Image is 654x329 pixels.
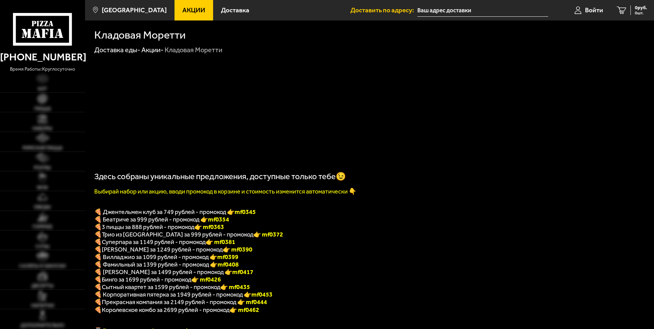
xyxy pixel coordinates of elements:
b: mf0408 [218,261,239,268]
b: mf0453 [251,291,273,298]
span: 0 руб. [635,5,647,10]
b: mf0417 [232,268,253,276]
b: 👉 mf0426 [191,276,221,283]
span: Сытный квартет за 1599 рублей - промокод [102,283,220,291]
b: mf0399 [217,253,238,261]
span: 🍕 Вилладжио за 1099 рублей - промокод 👉 [94,253,238,261]
span: Доставить по адресу: [350,7,417,13]
span: [GEOGRAPHIC_DATA] [102,7,167,13]
b: mf0354 [208,216,229,223]
font: 👉 mf0372 [253,231,283,238]
span: Пицца [34,106,51,111]
font: 🍕 [94,238,102,246]
h1: Кладовая Моретти [94,30,186,41]
span: Суперпара за 1149 рублей - промокод [102,238,206,246]
span: [PERSON_NAME] за 1249 рублей - промокод [102,246,223,253]
span: Супы [36,244,50,249]
font: 🍕 [94,306,102,314]
span: Салаты и закуски [19,263,66,268]
b: 🍕 [94,276,102,283]
span: Роллы [34,165,51,170]
span: Наборы [32,126,52,131]
span: Дополнительно [20,323,64,328]
b: 👉 mf0435 [220,283,250,291]
span: Хит [38,86,47,91]
span: WOK [37,185,48,190]
span: Бинго за 1699 рублей - промокод [102,276,191,283]
span: Акции [182,7,205,13]
b: mf0345 [235,208,256,216]
font: Выбирай набор или акцию, вводи промокод в корзине и стоимость изменится автоматически 👇 [94,188,356,195]
span: 🍕 Джентельмен клуб за 749 рублей - промокод 👉 [94,208,256,216]
span: 3 пиццы за 888 рублей - промокод [102,223,194,231]
span: Трио из [GEOGRAPHIC_DATA] за 999 рублей - промокод [102,231,253,238]
input: Ваш адрес доставки [417,4,548,17]
b: 👉 mf0390 [223,246,252,253]
span: Войти [585,7,603,13]
span: Римская пицца [23,145,62,150]
div: Кладовая Моретти [165,46,222,55]
font: 🍕 [94,223,102,231]
span: 0 шт. [635,11,647,15]
font: 👉 mf0363 [194,223,224,231]
span: Напитки [31,303,54,308]
span: Горячее [32,224,53,229]
span: Королевское комбо за 2699 рублей - промокод [102,306,229,314]
span: 🍕 Беатриче за 999 рублей - промокод 👉 [94,216,229,223]
span: Доставка [221,7,249,13]
span: 🍕 Корпоративная пятерка за 1949 рублей - промокод 👉 [94,291,273,298]
a: Доставка еды- [94,46,140,54]
span: Десерты [31,283,54,288]
b: 🍕 [94,246,102,253]
font: 🍕 [94,298,102,306]
a: Акции- [141,46,164,54]
span: Здесь собраны уникальные предложения, доступные только тебе😉 [94,172,346,181]
span: Обеды [34,204,51,209]
font: 🍕 [94,231,102,238]
span: 🍕 [PERSON_NAME] за 1499 рублей - промокод 👉 [94,268,253,276]
b: 🍕 [94,283,102,291]
span: Прекрасная компания за 2149 рублей - промокод [102,298,237,306]
span: 🍕 Фамильный за 1399 рублей - промокод 👉 [94,261,239,268]
font: 👉 mf0462 [229,306,259,314]
font: 👉 mf0444 [237,298,267,306]
font: 👉 mf0381 [206,238,235,246]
